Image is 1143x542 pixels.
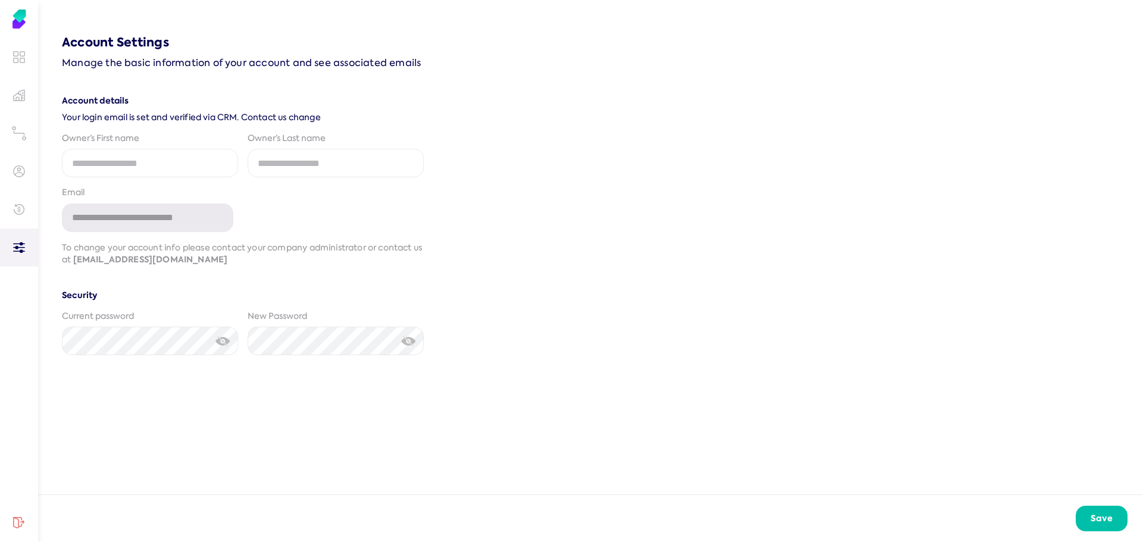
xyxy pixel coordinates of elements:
div: Owner’s Last name [248,133,424,145]
img: eye-crossed.svg [216,335,230,347]
div: Email [62,187,233,199]
span: Your login email is set and verified via CRM. Contact us change [62,111,424,123]
h2: Account Settings [62,34,424,51]
p: Manage the basic information of your account and see associated emails [62,55,424,71]
h4: Security [62,289,424,301]
div: Current password [62,311,238,322]
p: To change your account info please contact your company administrator or contact us at [62,242,424,265]
button: Save [1076,506,1128,531]
img: Soho Agent Portal Home [10,10,29,29]
div: New Password [248,311,424,322]
div: Owner’s First name [62,133,238,145]
img: eye-crossed.svg [401,335,416,347]
a: [EMAIL_ADDRESS][DOMAIN_NAME] [73,253,228,265]
h3: Account details [62,95,424,106]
